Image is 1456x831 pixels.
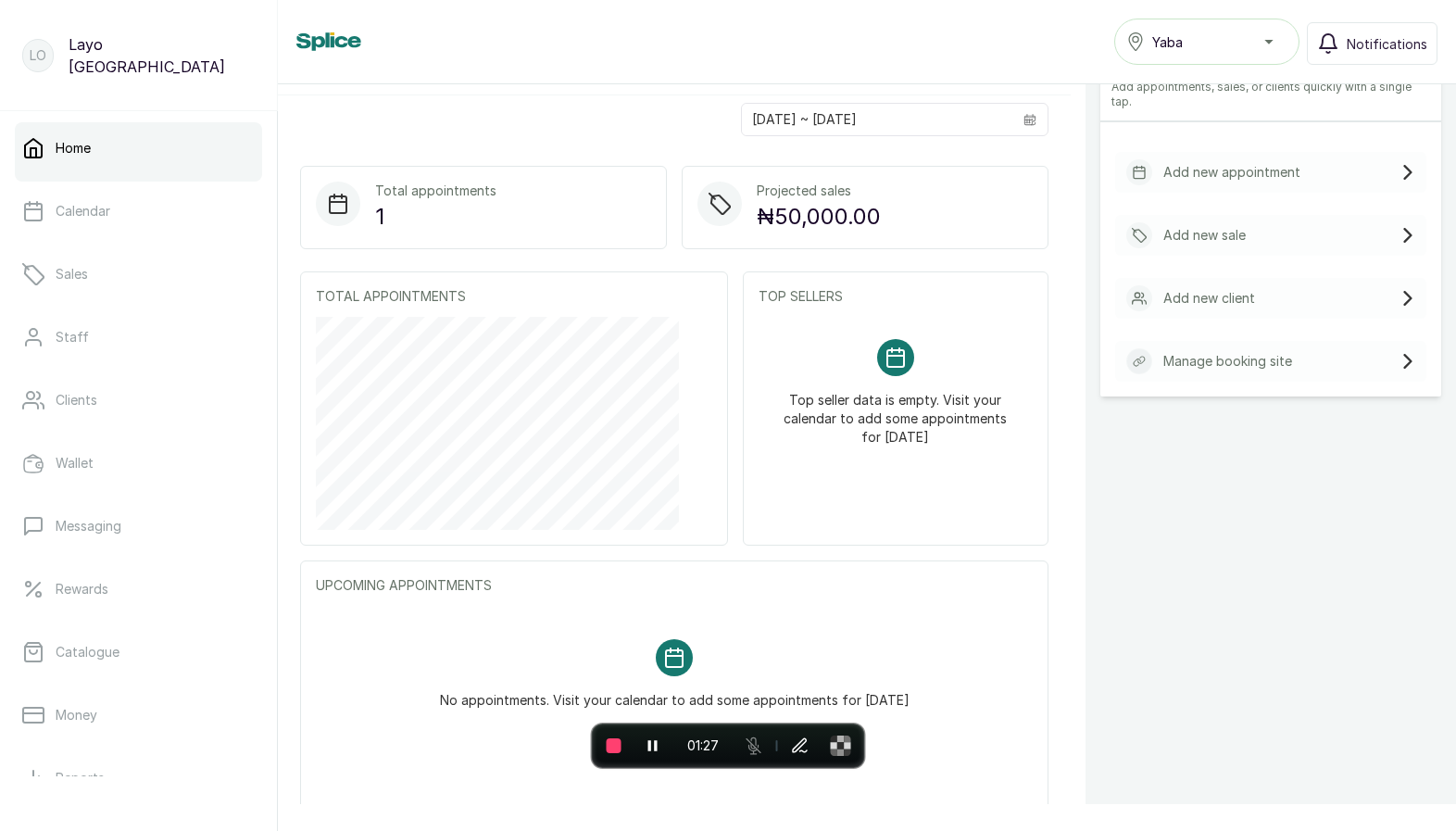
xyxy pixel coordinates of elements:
[1023,113,1036,126] svg: calendar
[56,139,91,157] p: Home
[375,182,496,200] p: Total appointments
[15,248,262,300] a: Sales
[1163,226,1246,245] p: Add new sale
[56,391,97,409] p: Clients
[440,676,910,710] p: No appointments. Visit your calendar to add some appointments for [DATE]
[1163,352,1292,371] p: Manage booking site
[375,200,496,233] p: 1
[56,454,94,472] p: Wallet
[56,202,110,220] p: Calendar
[15,374,262,426] a: Clients
[1163,289,1255,308] p: Add new client
[15,437,262,489] a: Wallet
[15,626,262,678] a: Catalogue
[56,769,105,787] p: Reports
[757,200,881,233] p: ₦50,000.00
[15,563,262,615] a: Rewards
[1111,80,1430,109] p: Add appointments, sales, or clients quickly with a single tap.
[15,311,262,363] a: Staff
[1347,34,1427,54] span: Notifications
[15,185,262,237] a: Calendar
[69,33,255,78] p: Layo [GEOGRAPHIC_DATA]
[15,500,262,552] a: Messaging
[56,706,97,724] p: Money
[56,643,119,661] p: Catalogue
[30,46,46,65] p: LO
[757,182,881,200] p: Projected sales
[316,287,712,306] p: TOTAL APPOINTMENTS
[1163,163,1300,182] p: Add new appointment
[316,576,1033,595] p: UPCOMING APPOINTMENTS
[15,752,262,804] a: Reports
[742,104,1012,135] input: Select date
[56,517,121,535] p: Messaging
[759,287,1033,306] p: TOP SELLERS
[1152,32,1183,52] span: Yaba
[56,265,88,283] p: Sales
[56,328,89,346] p: Staff
[15,122,262,174] a: Home
[15,689,262,741] a: Money
[56,580,108,598] p: Rewards
[781,376,1010,447] p: Top seller data is empty. Visit your calendar to add some appointments for [DATE]
[1307,22,1437,65] button: Notifications
[1114,19,1299,65] button: Yaba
